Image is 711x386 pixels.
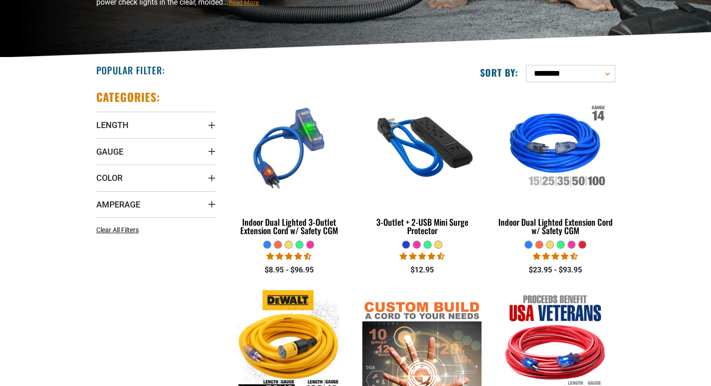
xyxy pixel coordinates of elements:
span: 4.40 stars [533,252,578,261]
summary: Gauge [96,138,215,164]
a: Indoor Dual Lighted Extension Cord w/ Safety CGM Indoor Dual Lighted Extension Cord w/ Safety CGM [496,90,615,240]
img: Indoor Dual Lighted Extension Cord w/ Safety CGM [496,94,614,202]
summary: Color [96,164,215,191]
span: 4.36 stars [400,252,445,261]
label: Sort by: [480,66,518,79]
span: Clear All Filters [96,226,139,234]
h2: Categories: [96,90,161,104]
div: $12.95 [362,264,481,276]
span: Length [96,120,129,130]
a: blue 3-Outlet + 2-USB Mini Surge Protector [362,90,481,240]
img: blue [230,94,348,202]
img: blue [363,94,481,202]
span: Amperage [96,199,140,210]
span: 4.33 stars [266,252,311,261]
div: Indoor Dual Lighted Extension Cord w/ Safety CGM [496,218,615,235]
div: $23.95 - $93.95 [496,264,615,276]
summary: Amperage [96,191,215,217]
div: 3-Outlet + 2-USB Mini Surge Protector [362,218,481,235]
div: $8.95 - $96.95 [230,264,349,276]
span: Color [96,172,122,183]
div: Indoor Dual Lighted 3-Outlet Extension Cord w/ Safety CGM [230,218,349,235]
summary: Length [96,112,215,138]
a: Clear All Filters [96,225,143,235]
h2: Popular Filter: [96,64,165,76]
span: Gauge [96,146,123,157]
a: blue Indoor Dual Lighted 3-Outlet Extension Cord w/ Safety CGM [230,90,349,240]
